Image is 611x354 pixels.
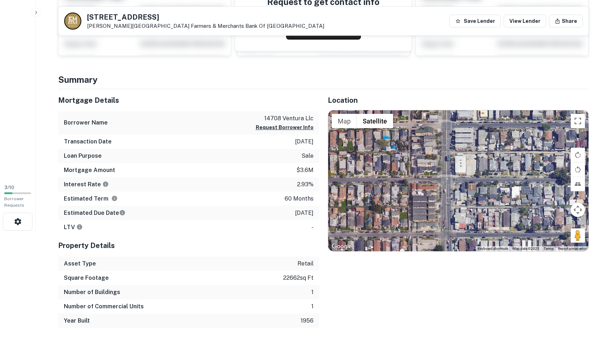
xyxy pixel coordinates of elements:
[64,194,118,203] h6: Estimated Term
[571,203,585,217] button: Map camera controls
[296,166,314,175] p: $3.6m
[58,240,319,251] h5: Property Details
[64,302,144,311] h6: Number of Commercial Units
[256,123,314,132] button: Request Borrower Info
[297,180,314,189] p: 2.93%
[571,228,585,243] button: Drag Pegman onto the map to open Street View
[549,15,583,27] button: Share
[4,185,14,190] span: 3 / 10
[571,177,585,191] button: Tilt map
[64,317,90,325] h6: Year Built
[58,95,319,106] h5: Mortgage Details
[357,114,393,128] button: Show satellite imagery
[64,166,115,175] h6: Mortgage Amount
[449,15,501,27] button: Save Lender
[64,259,96,268] h6: Asset Type
[64,152,102,160] h6: Loan Purpose
[87,14,324,21] h5: [STREET_ADDRESS]
[64,118,108,127] h6: Borrower Name
[311,223,314,232] p: -
[119,209,126,216] svg: Estimate is based on a standard schedule for this type of loan.
[295,209,314,217] p: [DATE]
[64,288,120,297] h6: Number of Buildings
[330,242,353,251] img: Google
[571,114,585,128] button: Toggle fullscreen view
[332,114,357,128] button: Show street map
[87,23,324,29] p: [PERSON_NAME][GEOGRAPHIC_DATA]
[575,297,611,331] iframe: Chat Widget
[504,15,546,27] a: View Lender
[191,23,324,29] a: Farmers & Merchants Bank Of [GEOGRAPHIC_DATA]
[311,288,314,297] p: 1
[571,162,585,177] button: Rotate map counterclockwise
[64,274,109,282] h6: Square Footage
[544,247,554,251] a: Terms (opens in new tab)
[64,223,83,232] h6: LTV
[330,242,353,251] a: Open this area in Google Maps (opens a new window)
[64,137,112,146] h6: Transaction Date
[256,114,314,123] p: 14708 ventura llc
[311,302,314,311] p: 1
[328,95,589,106] h5: Location
[102,181,109,187] svg: The interest rates displayed on the website are for informational purposes only and may be report...
[297,259,314,268] p: retail
[513,247,539,251] span: Map data ©2025
[58,73,589,86] h4: Summary
[478,246,508,251] button: Keyboard shortcuts
[558,247,586,251] a: Report a map error
[301,152,314,160] p: sale
[64,209,126,217] h6: Estimated Due Date
[295,137,314,146] p: [DATE]
[4,196,24,208] span: Borrower Requests
[64,180,109,189] h6: Interest Rate
[285,194,314,203] p: 60 months
[571,148,585,162] button: Rotate map clockwise
[111,195,118,202] svg: Term is based on a standard schedule for this type of loan.
[301,317,314,325] p: 1956
[283,274,314,282] p: 22662 sq ft
[76,224,83,230] svg: LTVs displayed on the website are for informational purposes only and may be reported incorrectly...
